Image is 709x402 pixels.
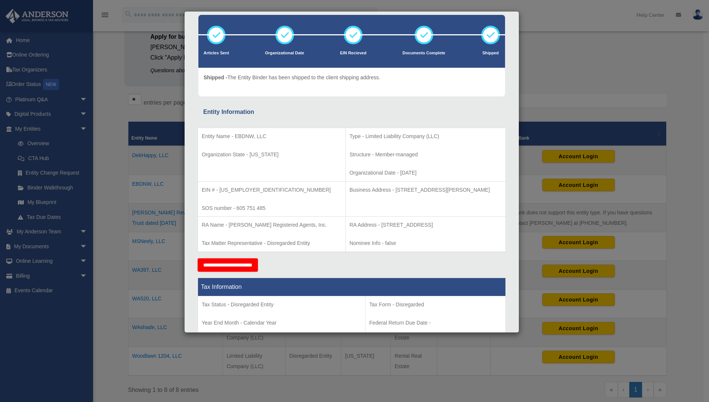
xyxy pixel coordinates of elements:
p: RA Address - [STREET_ADDRESS] [349,220,502,230]
p: SOS number - 605 751 485 [202,204,342,213]
p: Nominee Info - false [349,239,502,248]
p: EIN Recieved [340,50,367,57]
p: Organizational Date [265,50,304,57]
p: Tax Matter Representative - Disregarded Entity [202,239,342,248]
p: Business Address - [STREET_ADDRESS][PERSON_NAME] [349,185,502,195]
span: Shipped - [204,74,227,80]
p: Organization State - [US_STATE] [202,150,342,159]
p: Tax Status - Disregarded Entity [202,300,361,309]
td: Tax Period Type - Calendar Year [198,296,365,351]
p: Year End Month - Calendar Year [202,318,361,328]
p: Type - Limited Liability Company (LLC) [349,132,502,141]
p: RA Name - [PERSON_NAME] Registered Agents, Inc. [202,220,342,230]
p: Federal Return Due Date - [369,318,502,328]
p: Shipped [481,50,500,57]
p: Tax Form - Disregarded [369,300,502,309]
p: EIN # - [US_EMPLOYER_IDENTIFICATION_NUMBER] [202,185,342,195]
p: Articles Sent [204,50,229,57]
p: Structure - Member-managed [349,150,502,159]
th: Tax Information [198,278,506,296]
p: Entity Name - EBDNW, LLC [202,132,342,141]
div: Entity Information [203,107,500,117]
p: Documents Complete [402,50,445,57]
p: The Entity Binder has been shipped to the client shipping address. [204,73,380,82]
p: Organizational Date - [DATE] [349,168,502,178]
